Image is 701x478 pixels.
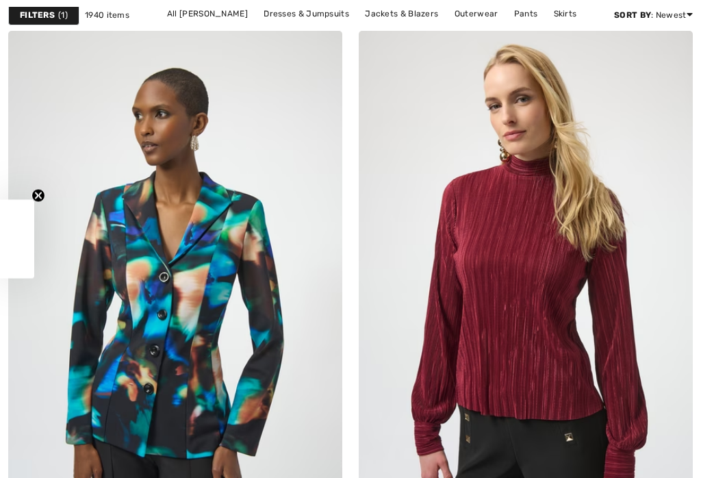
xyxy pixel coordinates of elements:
div: : Newest [614,9,693,21]
button: Close teaser [31,189,45,203]
a: Dresses & Jumpsuits [257,5,356,23]
a: Pants [507,5,545,23]
strong: Sort By [614,10,651,20]
a: Sweaters & Cardigans [303,23,406,40]
a: Skirts [547,5,584,23]
span: 1940 items [85,9,129,21]
a: All [PERSON_NAME] [160,5,255,23]
a: Outerwear [448,5,505,23]
a: Tops [409,23,441,40]
strong: Filters [20,9,55,21]
span: 1 [58,9,68,21]
a: Jackets & Blazers [358,5,445,23]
